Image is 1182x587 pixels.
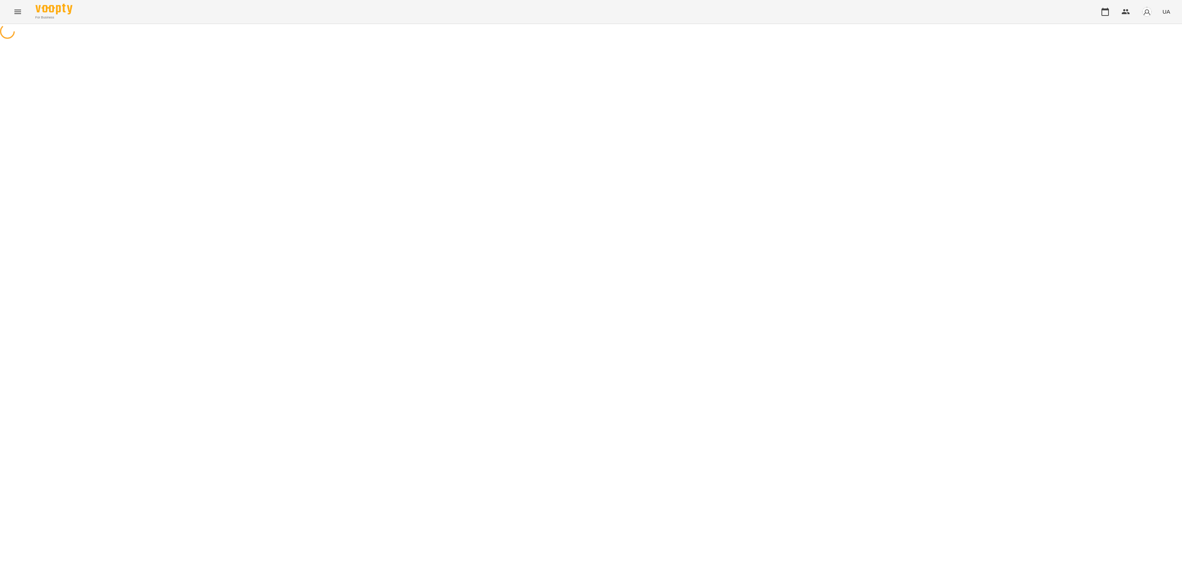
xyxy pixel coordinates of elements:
button: UA [1159,5,1173,18]
span: UA [1162,8,1170,16]
img: Voopty Logo [35,4,72,14]
button: Menu [9,3,27,21]
img: avatar_s.png [1142,7,1152,17]
span: For Business [35,15,72,20]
